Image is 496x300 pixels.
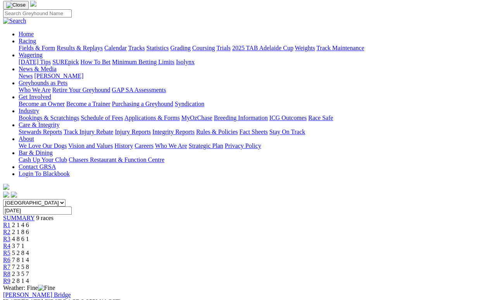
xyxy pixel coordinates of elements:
img: logo-grsa-white.png [30,0,36,7]
img: logo-grsa-white.png [3,184,9,190]
span: Weather: Fine [3,284,55,291]
input: Search [3,9,72,17]
span: 2 1 4 6 [12,222,29,228]
input: Select date [3,206,72,215]
a: Injury Reports [115,128,151,135]
a: Weights [295,45,315,51]
div: Wagering [19,59,493,66]
a: Trials [216,45,231,51]
a: Coursing [192,45,215,51]
a: Statistics [146,45,169,51]
span: R3 [3,236,10,242]
a: SUREpick [52,59,79,65]
a: Bookings & Scratchings [19,114,79,121]
a: R1 [3,222,10,228]
a: GAP SA Assessments [112,87,166,93]
a: News & Media [19,66,57,72]
a: [PERSON_NAME] Bridge [3,291,71,298]
div: News & Media [19,73,493,80]
a: About [19,135,34,142]
a: R7 [3,264,10,270]
a: Tracks [128,45,145,51]
a: Syndication [175,101,204,107]
div: Bar & Dining [19,156,493,163]
a: Care & Integrity [19,121,60,128]
a: Privacy Policy [225,142,261,149]
div: Greyhounds as Pets [19,87,493,94]
a: Applications & Forms [124,114,180,121]
a: Grading [170,45,191,51]
img: Close [6,2,26,8]
a: Wagering [19,52,43,58]
span: SUMMARY [3,215,34,221]
a: R9 [3,277,10,284]
button: Toggle navigation [3,1,29,9]
span: 3 7 1 [12,243,24,249]
a: ICG Outcomes [269,114,307,121]
a: Fact Sheets [239,128,268,135]
a: Track Maintenance [317,45,364,51]
a: [PERSON_NAME] [34,73,83,79]
a: R5 [3,250,10,256]
span: 9 races [36,215,53,221]
a: Home [19,31,34,37]
div: Care & Integrity [19,128,493,135]
a: Become an Owner [19,101,65,107]
a: Industry [19,108,39,114]
a: [DATE] Tips [19,59,51,65]
a: Who We Are [155,142,187,149]
a: MyOzChase [181,114,212,121]
a: Racing [19,38,36,44]
a: Breeding Information [214,114,268,121]
span: 2 8 1 4 [12,277,29,284]
img: Fine [38,284,55,291]
a: Get Involved [19,94,51,100]
a: R4 [3,243,10,249]
div: About [19,142,493,149]
span: 7 2 5 8 [12,264,29,270]
a: Careers [134,142,153,149]
a: We Love Our Dogs [19,142,67,149]
a: Race Safe [308,114,333,121]
a: 2025 TAB Adelaide Cup [232,45,293,51]
a: Track Injury Rebate [64,128,113,135]
span: 2 3 5 7 [12,271,29,277]
a: Results & Replays [57,45,103,51]
img: twitter.svg [11,191,17,198]
a: Contact GRSA [19,163,56,170]
a: Isolynx [176,59,195,65]
img: Search [3,17,26,24]
a: R2 [3,229,10,235]
a: Integrity Reports [152,128,195,135]
a: R8 [3,271,10,277]
a: Chasers Restaurant & Function Centre [69,156,164,163]
span: 5 2 8 4 [12,250,29,256]
a: Purchasing a Greyhound [112,101,173,107]
span: 7 8 1 4 [12,257,29,263]
a: Stewards Reports [19,128,62,135]
div: Industry [19,114,493,121]
div: Get Involved [19,101,493,108]
div: Racing [19,45,493,52]
a: R6 [3,257,10,263]
a: Stay On Track [269,128,305,135]
a: News [19,73,33,79]
a: Fields & Form [19,45,55,51]
a: Greyhounds as Pets [19,80,67,86]
a: Minimum Betting Limits [112,59,174,65]
span: 4 8 6 1 [12,236,29,242]
span: 2 1 8 6 [12,229,29,235]
a: Calendar [104,45,127,51]
a: Cash Up Your Club [19,156,67,163]
a: Strategic Plan [189,142,223,149]
a: Retire Your Greyhound [52,87,110,93]
a: Vision and Values [68,142,113,149]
